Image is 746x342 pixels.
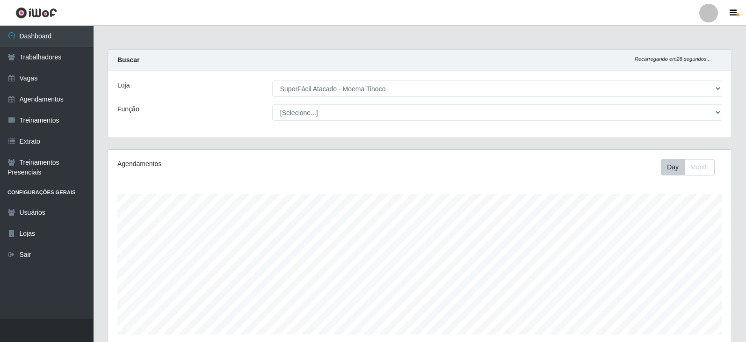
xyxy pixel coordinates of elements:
i: Recarregando em 28 segundos... [635,56,711,62]
button: Day [661,159,685,175]
button: Month [684,159,715,175]
strong: Buscar [117,56,139,64]
label: Loja [117,80,130,90]
div: Toolbar with button groups [661,159,722,175]
label: Função [117,104,139,114]
div: First group [661,159,715,175]
img: CoreUI Logo [15,7,57,19]
div: Agendamentos [117,159,361,169]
